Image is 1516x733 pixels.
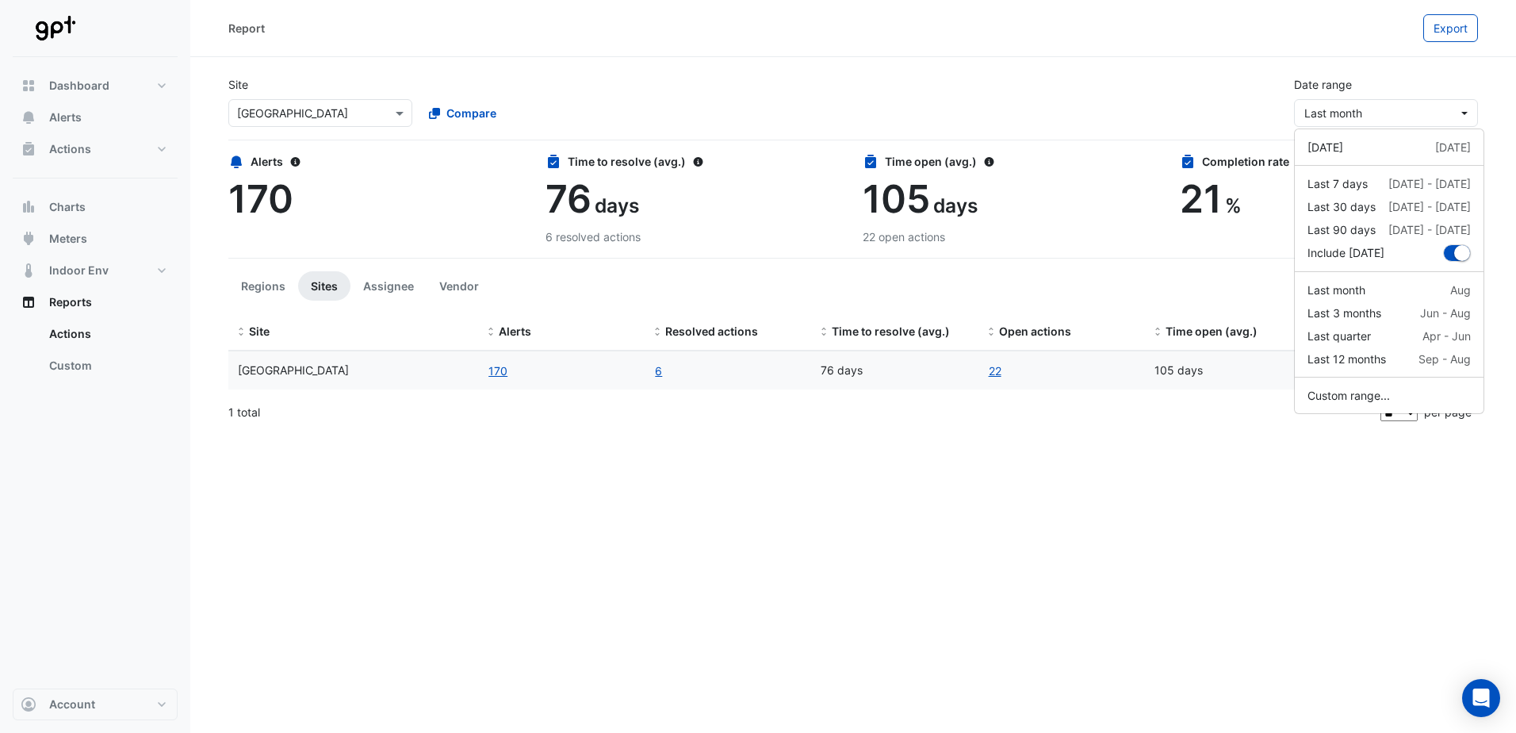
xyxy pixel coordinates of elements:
span: Alerts [499,324,531,338]
app-icon: Actions [21,141,36,157]
span: Dashboard [49,78,109,94]
button: [DATE] [DATE] [1295,136,1483,159]
div: Time to resolve (avg.) [546,153,844,170]
button: Charts [13,191,178,223]
div: 105 days [1154,362,1302,380]
button: Last 30 days [DATE] - [DATE] [1295,195,1483,218]
label: Date range [1294,76,1352,93]
button: Last 3 months Jun - Aug [1295,301,1483,324]
span: Compare [446,105,496,121]
app-icon: Reports [21,294,36,310]
span: days [595,194,639,217]
button: Dashboard [13,70,178,102]
div: Alerts [228,153,526,170]
button: Meters [13,223,178,255]
div: Last 12 months [1307,351,1386,367]
div: Sep - Aug [1418,351,1471,367]
div: Reports [13,318,178,388]
span: Actions [49,141,91,157]
div: Last 7 days [1307,175,1368,192]
span: Charlestown Square [238,363,349,377]
span: days [933,194,978,217]
span: 01 Aug 25 - 31 Aug 25 [1304,106,1362,120]
label: Include [DATE] [1307,244,1384,262]
div: Last quarter [1307,328,1371,344]
span: 170 [228,175,293,222]
button: Account [13,689,178,720]
button: Export [1423,14,1478,42]
span: Export [1434,21,1468,35]
span: 76 [546,175,591,222]
div: Open Intercom Messenger [1462,679,1500,717]
span: Indoor Env [49,263,109,278]
span: % [1225,194,1242,217]
div: Completion rate [1180,153,1478,170]
span: 21 [1180,175,1222,222]
a: 22 [988,362,1002,380]
div: [DATE] [1307,139,1343,155]
button: Assignee [350,271,427,301]
app-icon: Indoor Env [21,263,36,278]
div: [DATE] - [DATE] [1388,221,1471,238]
span: Resolved actions [665,324,758,338]
button: Custom range... [1295,384,1483,407]
a: 6 [654,362,663,380]
app-icon: Alerts [21,109,36,125]
div: 6 resolved actions [546,228,844,245]
a: Custom [36,350,178,382]
div: 1 total [228,393,1377,432]
app-icon: Charts [21,199,36,215]
span: Open actions [999,324,1071,338]
button: 170 [488,362,508,380]
img: Company Logo [19,13,90,44]
span: Alerts [49,109,82,125]
span: Time to resolve (avg.) [832,324,950,338]
button: Last 7 days [DATE] - [DATE] [1295,172,1483,195]
span: Time open (avg.) [1166,324,1258,338]
button: Last 90 days [DATE] - [DATE] [1295,218,1483,241]
button: Last quarter Apr - Jun [1295,324,1483,347]
span: Account [49,697,95,712]
a: Actions [36,318,178,350]
label: Site [228,76,248,93]
div: [DATE] - [DATE] [1388,198,1471,215]
div: 22 open actions [863,228,1161,245]
div: Aug [1450,282,1471,298]
button: Last month [1294,99,1478,127]
div: Last 3 months [1307,305,1381,321]
div: dropDown [1294,129,1484,414]
div: [DATE] - [DATE] [1388,175,1471,192]
button: Indoor Env [13,255,178,286]
app-icon: Dashboard [21,78,36,94]
span: Site [249,324,270,338]
span: Charts [49,199,86,215]
button: Vendor [427,271,492,301]
button: Compare [419,99,507,127]
div: Time open (avg.) [863,153,1161,170]
button: Last month Aug [1295,278,1483,301]
div: Report [228,20,265,36]
div: 76 days [821,362,968,380]
button: Sites [298,271,350,301]
div: Last 90 days [1307,221,1376,238]
button: Regions [228,271,298,301]
button: Actions [13,133,178,165]
app-icon: Meters [21,231,36,247]
span: Meters [49,231,87,247]
button: Reports [13,286,178,318]
button: Last 12 months Sep - Aug [1295,347,1483,370]
div: Jun - Aug [1420,305,1471,321]
div: [DATE] [1435,139,1471,155]
div: Last 30 days [1307,198,1376,215]
span: Reports [49,294,92,310]
div: Last month [1307,282,1365,298]
div: Apr - Jun [1422,328,1471,344]
span: 105 [863,175,930,222]
button: Alerts [13,102,178,133]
